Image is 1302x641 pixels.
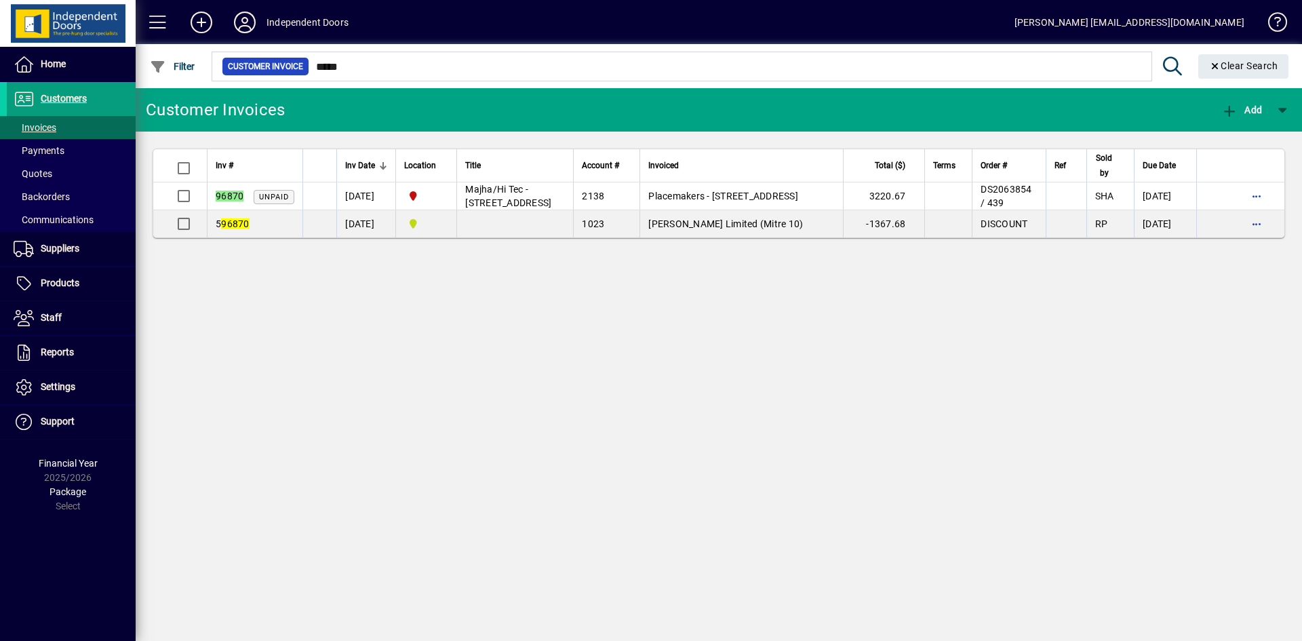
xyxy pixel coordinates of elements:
a: Home [7,47,136,81]
span: Order # [981,158,1007,173]
span: Settings [41,381,75,392]
div: Inv Date [345,158,387,173]
span: Invoiced [648,158,679,173]
a: Settings [7,370,136,404]
td: [DATE] [1134,182,1196,210]
span: Location [404,158,436,173]
button: Clear [1198,54,1289,79]
span: Filter [150,61,195,72]
div: Location [404,158,448,173]
span: Products [41,277,79,288]
span: Suppliers [41,243,79,254]
span: Add [1221,104,1262,115]
span: Inv Date [345,158,375,173]
em: 96870 [216,191,243,201]
span: Financial Year [39,458,98,469]
span: Home [41,58,66,69]
a: Quotes [7,162,136,185]
span: SHA [1095,191,1114,201]
span: 2138 [582,191,604,201]
div: Sold by [1095,151,1126,180]
a: Products [7,267,136,300]
span: Due Date [1143,158,1176,173]
div: Invoiced [648,158,835,173]
span: Sold by [1095,151,1113,180]
a: Support [7,405,136,439]
span: Ref [1054,158,1066,173]
div: Due Date [1143,158,1188,173]
span: Support [41,416,75,427]
a: Invoices [7,116,136,139]
span: Terms [933,158,955,173]
span: Total ($) [875,158,905,173]
span: Customers [41,93,87,104]
a: Payments [7,139,136,162]
a: Staff [7,301,136,335]
div: [PERSON_NAME] [EMAIL_ADDRESS][DOMAIN_NAME] [1014,12,1244,33]
span: Package [50,486,86,497]
button: More options [1246,185,1267,207]
span: Timaru [404,216,448,231]
span: 1023 [582,218,604,229]
a: Communications [7,208,136,231]
a: Reports [7,336,136,370]
td: 3220.67 [843,182,924,210]
div: Account # [582,158,631,173]
span: Communications [14,214,94,225]
span: Payments [14,145,64,156]
span: DISCOUNT [981,218,1027,229]
span: Placemakers - [STREET_ADDRESS] [648,191,798,201]
span: DS2063854 / 439 [981,184,1031,208]
a: Suppliers [7,232,136,266]
em: 96870 [221,218,249,229]
div: Total ($) [852,158,918,173]
span: Customer Invoice [228,60,303,73]
span: Account # [582,158,619,173]
span: Staff [41,312,62,323]
span: Clear Search [1209,60,1278,71]
button: More options [1246,213,1267,235]
td: -1367.68 [843,210,924,237]
span: Christchurch [404,189,448,203]
button: Profile [223,10,267,35]
span: Invoices [14,122,56,133]
button: Filter [146,54,199,79]
button: Add [180,10,223,35]
div: Inv # [216,158,294,173]
div: Title [465,158,565,173]
td: [DATE] [336,210,395,237]
span: 5 [216,218,250,229]
span: Unpaid [259,193,289,201]
span: Quotes [14,168,52,179]
button: Add [1218,98,1265,122]
td: [DATE] [336,182,395,210]
span: Title [465,158,481,173]
span: [PERSON_NAME] Limited (Mitre 10) [648,218,803,229]
div: Customer Invoices [146,99,285,121]
td: [DATE] [1134,210,1196,237]
span: Majha/Hi Tec - [STREET_ADDRESS] [465,184,551,208]
span: Inv # [216,158,233,173]
span: Reports [41,347,74,357]
span: Backorders [14,191,70,202]
a: Backorders [7,185,136,208]
div: Independent Doors [267,12,349,33]
div: Order # [981,158,1037,173]
div: Ref [1054,158,1078,173]
a: Knowledge Base [1258,3,1285,47]
span: RP [1095,218,1108,229]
